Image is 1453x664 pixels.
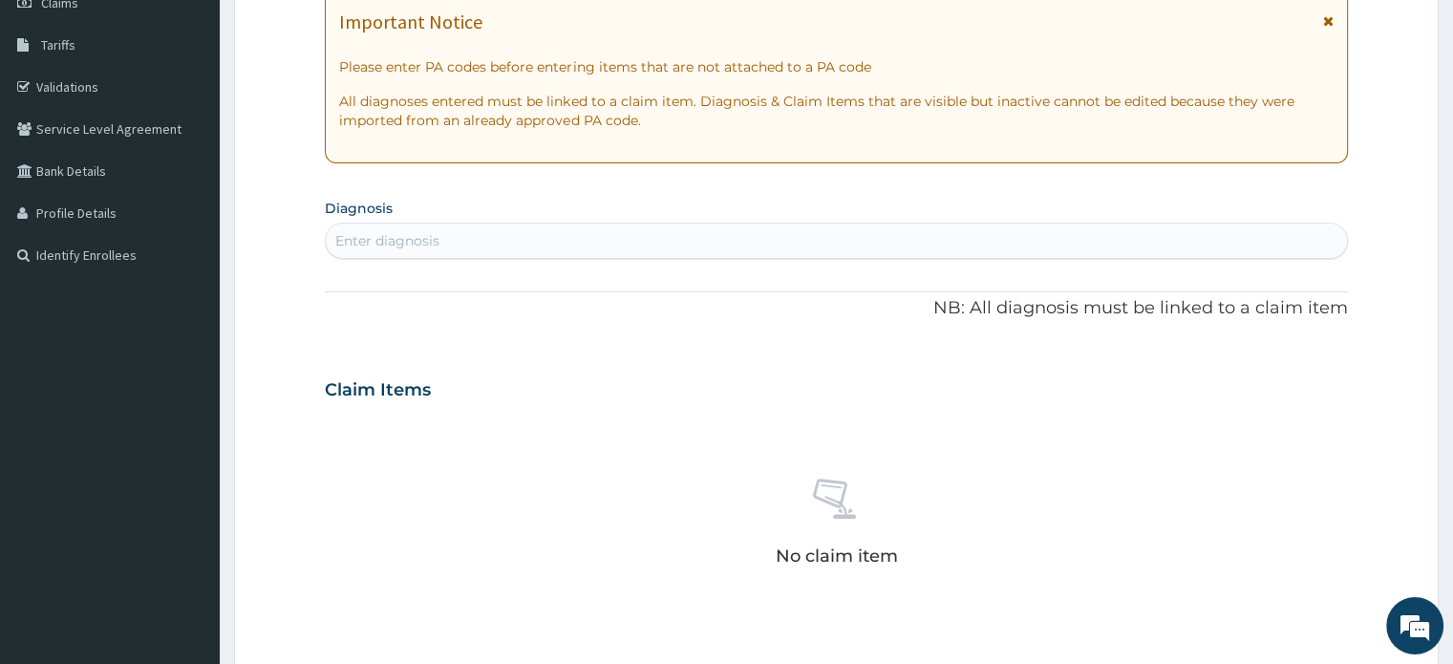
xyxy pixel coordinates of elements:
span: We're online! [111,206,264,399]
p: All diagnoses entered must be linked to a claim item. Diagnosis & Claim Items that are visible bu... [339,92,1333,130]
div: Minimize live chat window [313,10,359,55]
p: NB: All diagnosis must be linked to a claim item [325,296,1347,321]
textarea: Type your message and hit 'Enter' [10,453,364,520]
span: Tariffs [41,36,75,54]
p: No claim item [775,546,897,566]
h3: Claim Items [325,380,431,401]
div: Enter diagnosis [335,231,439,250]
p: Please enter PA codes before entering items that are not attached to a PA code [339,57,1333,76]
h1: Important Notice [339,11,482,32]
div: Chat with us now [99,107,321,132]
img: d_794563401_company_1708531726252_794563401 [35,96,77,143]
label: Diagnosis [325,199,393,218]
